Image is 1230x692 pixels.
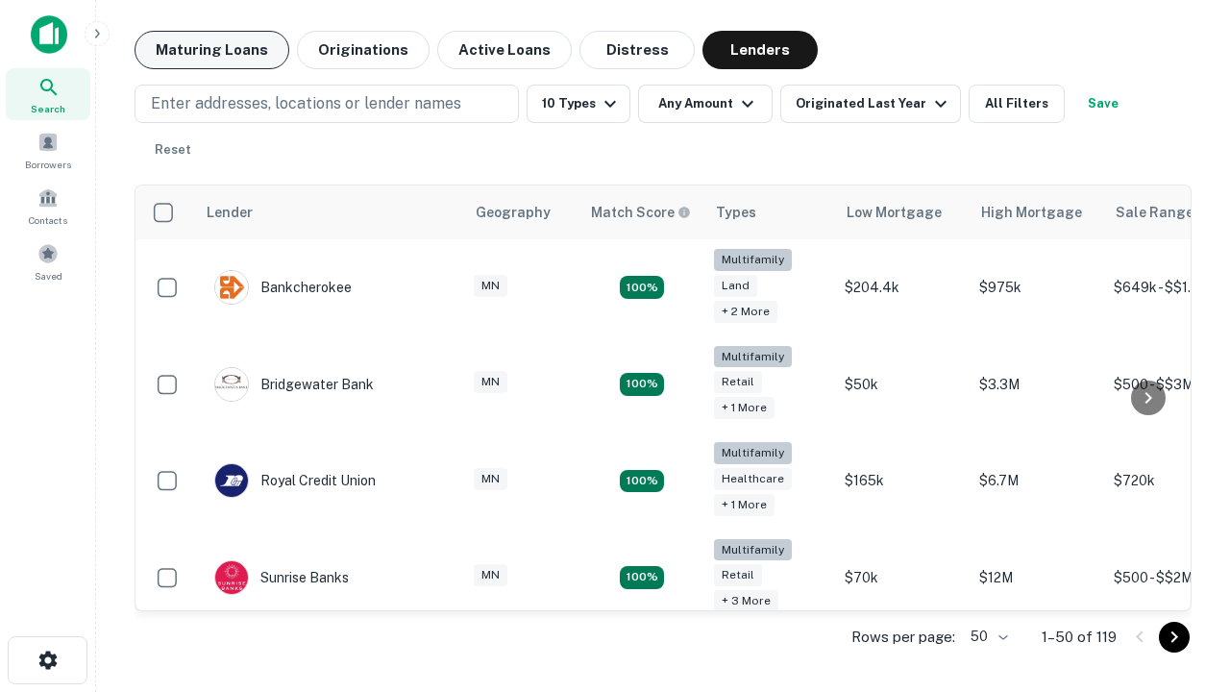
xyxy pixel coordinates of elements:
[620,276,664,299] div: Matching Properties: 20, hasApolloMatch: undefined
[620,373,664,396] div: Matching Properties: 22, hasApolloMatch: undefined
[215,368,248,401] img: picture
[135,31,289,69] button: Maturing Loans
[970,336,1104,433] td: $3.3M
[638,85,773,123] button: Any Amount
[835,336,970,433] td: $50k
[1116,201,1193,224] div: Sale Range
[963,623,1011,651] div: 50
[835,432,970,530] td: $165k
[847,201,942,224] div: Low Mortgage
[714,590,778,612] div: + 3 more
[835,239,970,336] td: $204.4k
[6,124,90,176] a: Borrowers
[579,185,704,239] th: Capitalize uses an advanced AI algorithm to match your search with the best lender. The match sco...
[702,31,818,69] button: Lenders
[214,560,349,595] div: Sunrise Banks
[297,31,430,69] button: Originations
[207,201,253,224] div: Lender
[970,432,1104,530] td: $6.7M
[195,185,464,239] th: Lender
[591,202,691,223] div: Capitalize uses an advanced AI algorithm to match your search with the best lender. The match sco...
[714,442,792,464] div: Multifamily
[31,15,67,54] img: capitalize-icon.png
[716,201,756,224] div: Types
[474,468,507,490] div: MN
[215,561,248,594] img: picture
[437,31,572,69] button: Active Loans
[214,463,376,498] div: Royal Credit Union
[835,185,970,239] th: Low Mortgage
[527,85,630,123] button: 10 Types
[714,564,762,586] div: Retail
[135,85,519,123] button: Enter addresses, locations or lender names
[215,271,248,304] img: picture
[476,201,551,224] div: Geography
[6,180,90,232] a: Contacts
[31,101,65,116] span: Search
[714,494,775,516] div: + 1 more
[714,371,762,393] div: Retail
[796,92,952,115] div: Originated Last Year
[620,470,664,493] div: Matching Properties: 18, hasApolloMatch: undefined
[981,201,1082,224] div: High Mortgage
[1072,85,1134,123] button: Save your search to get updates of matches that match your search criteria.
[835,530,970,627] td: $70k
[579,31,695,69] button: Distress
[464,185,579,239] th: Geography
[151,92,461,115] p: Enter addresses, locations or lender names
[25,157,71,172] span: Borrowers
[714,468,792,490] div: Healthcare
[6,68,90,120] a: Search
[142,131,204,169] button: Reset
[714,397,775,419] div: + 1 more
[704,185,835,239] th: Types
[474,371,507,393] div: MN
[474,275,507,297] div: MN
[1042,626,1117,649] p: 1–50 of 119
[214,367,374,402] div: Bridgewater Bank
[714,539,792,561] div: Multifamily
[620,566,664,589] div: Matching Properties: 29, hasApolloMatch: undefined
[35,268,62,284] span: Saved
[714,249,792,271] div: Multifamily
[29,212,67,228] span: Contacts
[714,275,757,297] div: Land
[591,202,687,223] h6: Match Score
[1134,538,1230,630] iframe: Chat Widget
[214,270,352,305] div: Bankcherokee
[215,464,248,497] img: picture
[1159,622,1190,653] button: Go to next page
[714,301,777,323] div: + 2 more
[474,564,507,586] div: MN
[780,85,961,123] button: Originated Last Year
[969,85,1065,123] button: All Filters
[851,626,955,649] p: Rows per page:
[714,346,792,368] div: Multifamily
[970,530,1104,627] td: $12M
[970,239,1104,336] td: $975k
[6,235,90,287] a: Saved
[970,185,1104,239] th: High Mortgage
